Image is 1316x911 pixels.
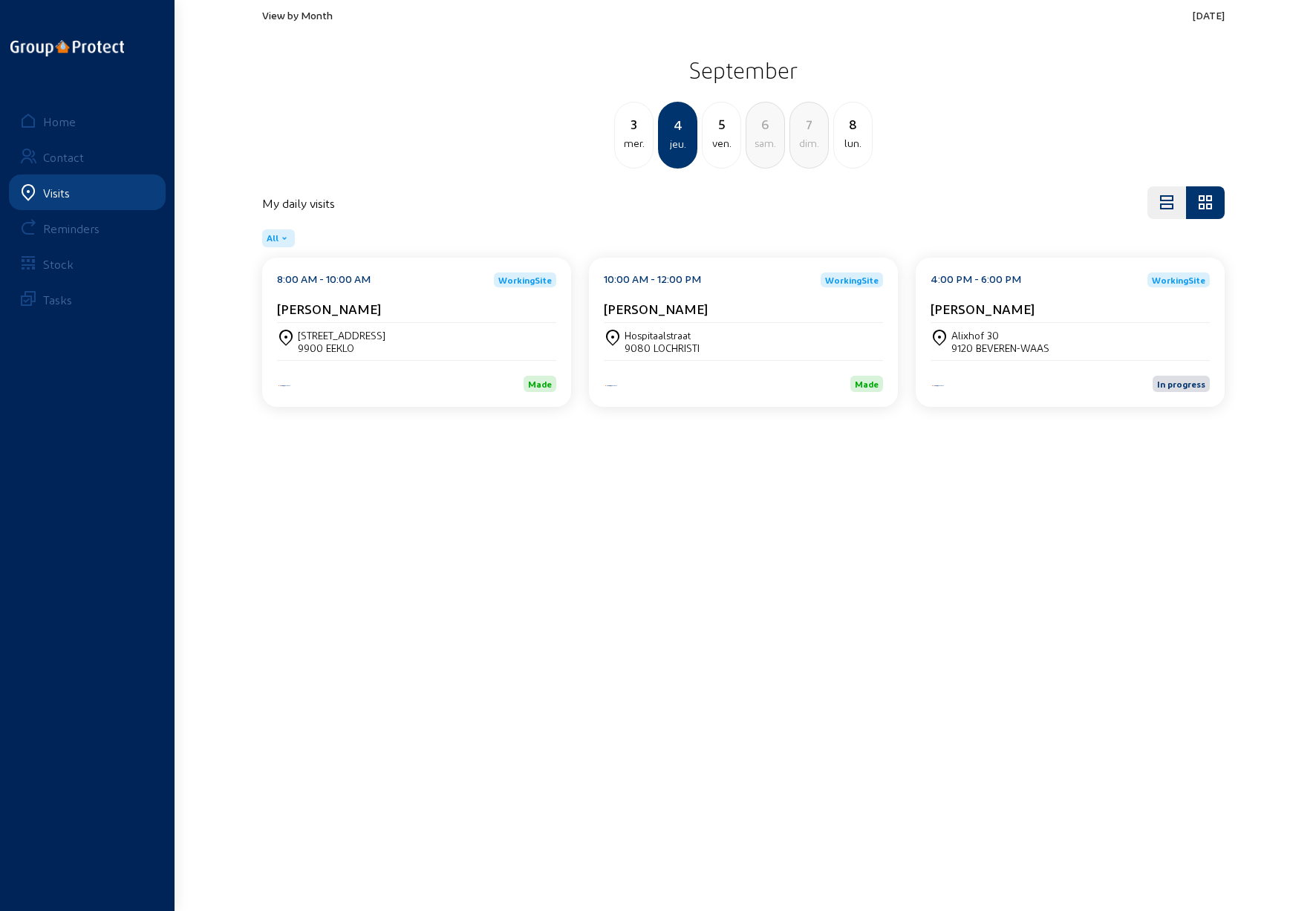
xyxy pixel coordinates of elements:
div: 5 [703,114,740,134]
div: Home [43,114,76,128]
div: Visits [43,186,70,200]
div: Alixhof 30 [951,329,1049,342]
div: sam. [746,134,784,152]
cam-card-title: [PERSON_NAME] [931,301,1035,316]
span: View by Month [262,9,333,22]
div: 8:00 AM - 10:00 AM [277,272,371,287]
div: 3 [615,114,653,134]
div: Stock [43,257,74,271]
div: 8 [834,114,872,134]
span: All [267,232,278,244]
div: 7 [790,114,828,134]
img: Energy Protect HVAC [277,384,292,388]
a: Home [9,103,166,139]
cam-card-title: [PERSON_NAME] [604,301,708,316]
img: Energy Protect HVAC [604,384,619,388]
span: [DATE] [1193,9,1225,22]
span: Made [528,379,552,389]
img: logo-oneline.png [10,40,124,56]
div: lun. [834,134,872,152]
a: Visits [9,174,166,210]
div: Reminders [43,221,100,235]
h2: September [262,51,1225,88]
div: 9900 EEKLO [298,342,385,354]
div: 4 [659,114,696,135]
img: Energy Protect HVAC [931,384,945,388]
div: 6 [746,114,784,134]
span: WorkingSite [498,275,552,284]
div: Contact [43,150,84,164]
div: jeu. [659,135,696,153]
div: 9080 LOCHRISTI [625,342,700,354]
cam-card-title: [PERSON_NAME] [277,301,381,316]
div: mer. [615,134,653,152]
span: In progress [1157,379,1205,389]
a: Tasks [9,281,166,317]
a: Contact [9,139,166,174]
div: Hospitaalstraat [625,329,700,342]
a: Stock [9,246,166,281]
div: [STREET_ADDRESS] [298,329,385,342]
div: 10:00 AM - 12:00 PM [604,272,701,287]
div: Tasks [43,293,72,307]
div: ven. [703,134,740,152]
div: 9120 BEVEREN-WAAS [951,342,1049,354]
span: WorkingSite [825,275,879,284]
a: Reminders [9,210,166,246]
span: Made [855,379,879,389]
span: WorkingSite [1152,275,1205,284]
div: dim. [790,134,828,152]
div: 4:00 PM - 6:00 PM [931,272,1021,287]
h4: My daily visits [262,196,335,210]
